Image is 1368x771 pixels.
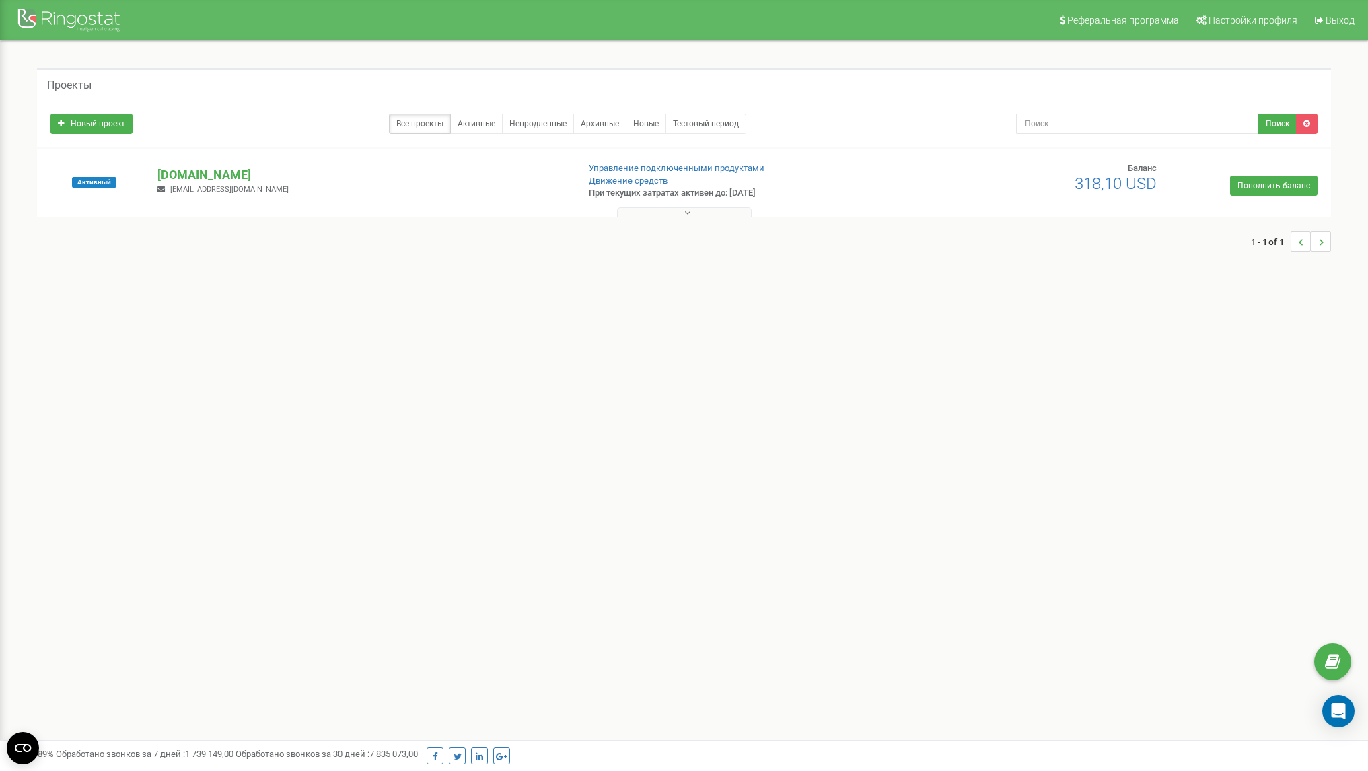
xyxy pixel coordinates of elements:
[1322,695,1355,727] div: Open Intercom Messenger
[626,114,666,134] a: Новые
[573,114,626,134] a: Архивные
[170,185,289,194] span: [EMAIL_ADDRESS][DOMAIN_NAME]
[1075,174,1157,193] span: 318,10 USD
[185,749,233,759] u: 1 739 149,00
[7,732,39,764] button: Open CMP widget
[72,177,116,188] span: Активный
[1251,218,1331,265] nav: ...
[1326,15,1355,26] span: Выход
[389,114,451,134] a: Все проекты
[47,79,92,91] h5: Проекты
[1209,15,1297,26] span: Настройки профиля
[665,114,746,134] a: Тестовый период
[589,187,890,200] p: При текущих затратах активен до: [DATE]
[1016,114,1259,134] input: Поиск
[369,749,418,759] u: 7 835 073,00
[589,176,668,186] a: Движение средств
[157,166,567,184] p: [DOMAIN_NAME]
[450,114,503,134] a: Активные
[1230,176,1318,196] a: Пополнить баланс
[236,749,418,759] span: Обработано звонков за 30 дней :
[502,114,574,134] a: Непродленные
[1258,114,1297,134] button: Поиск
[1067,15,1179,26] span: Реферальная программа
[589,163,764,173] a: Управление подключенными продуктами
[1251,231,1291,252] span: 1 - 1 of 1
[50,114,133,134] a: Новый проект
[56,749,233,759] span: Обработано звонков за 7 дней :
[1128,163,1157,173] span: Баланс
